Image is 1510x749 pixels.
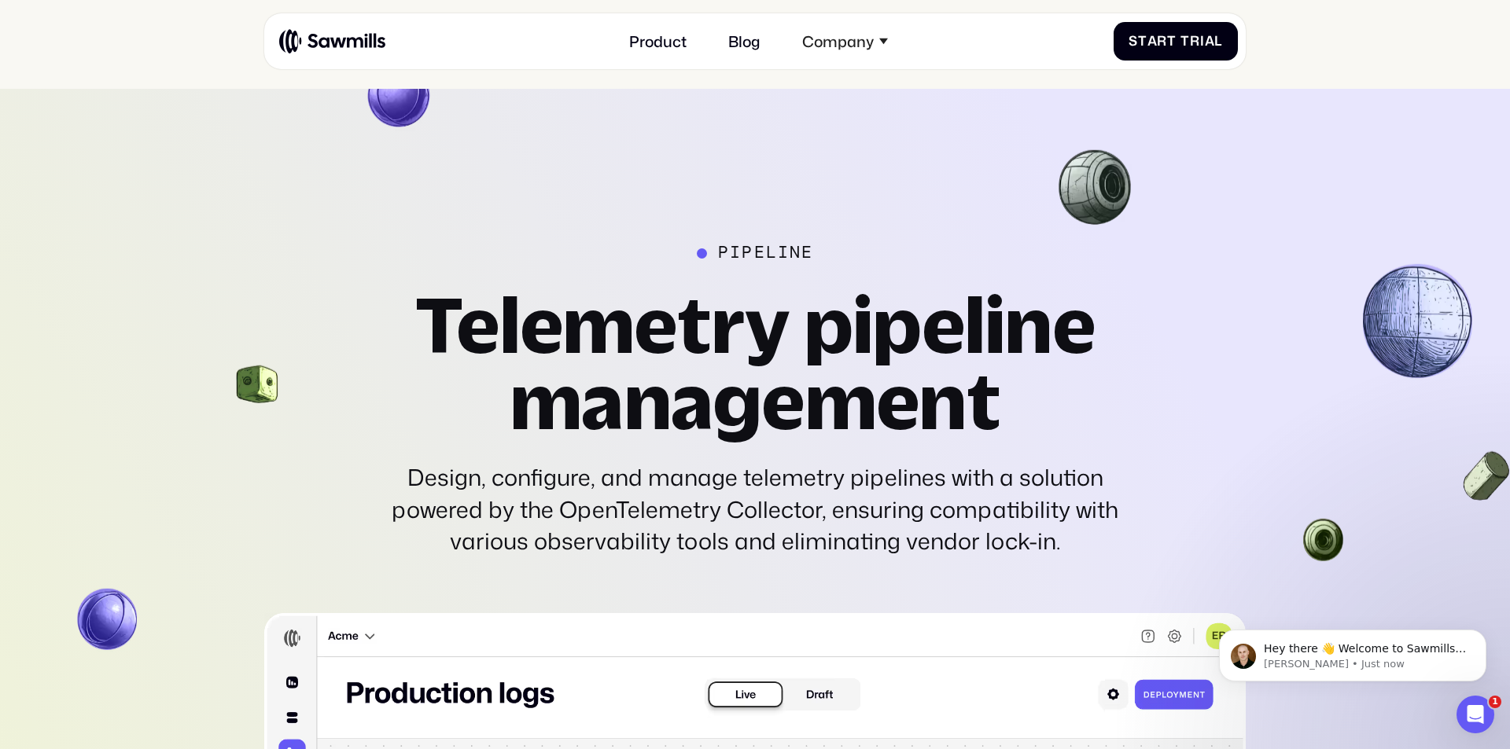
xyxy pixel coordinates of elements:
a: Blog [717,20,772,61]
span: l [1214,33,1223,49]
span: a [1147,33,1158,49]
a: StartTrial [1114,22,1239,61]
div: Company [802,32,874,50]
iframe: Intercom notifications message [1195,597,1510,707]
h2: Telemetry pipeline management [387,286,1123,439]
span: a [1205,33,1215,49]
span: T [1180,33,1190,49]
iframe: Intercom live chat [1457,696,1494,733]
span: r [1157,33,1167,49]
span: 1 [1489,696,1501,708]
div: Company [790,20,899,61]
div: Design, configure, and manage telemetry pipelines with a solution powered by the OpenTelemetry Co... [387,461,1123,556]
a: Product [618,20,698,61]
span: t [1167,33,1177,49]
span: i [1200,33,1205,49]
span: t [1138,33,1147,49]
span: S [1129,33,1138,49]
div: pipeline [718,243,813,263]
span: r [1190,33,1200,49]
